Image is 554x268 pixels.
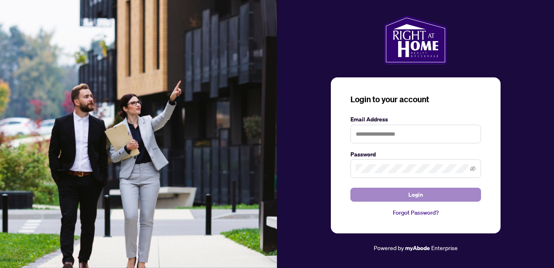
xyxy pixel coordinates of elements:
label: Email Address [350,115,481,124]
span: eye-invisible [470,166,476,171]
a: myAbode [405,244,430,253]
span: Enterprise [431,244,458,251]
span: Powered by [374,244,404,251]
h3: Login to your account [350,94,481,105]
a: Forgot Password? [350,208,481,217]
img: ma-logo [384,15,447,64]
label: Password [350,150,481,159]
button: Login [350,188,481,202]
span: Login [408,188,423,201]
